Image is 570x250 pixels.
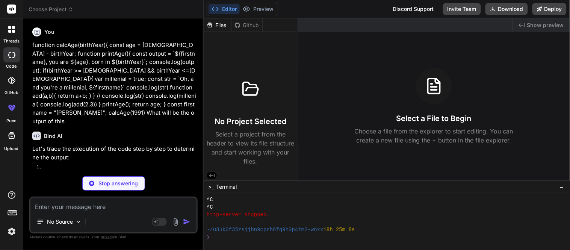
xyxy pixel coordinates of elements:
p: Stop answering [99,180,138,187]
p: Select a project from the header to view its file structure and start working with your files. [207,130,294,166]
div: Github [231,21,262,29]
span: http-server stopped. [207,211,270,218]
span: 18h 25m 8s [324,226,355,233]
p: Let's trace the execution of the code step by step to determine the output: [32,145,196,162]
span: ^C [207,203,213,211]
p: Always double-check its answers. Your in Bind [29,233,198,241]
button: Preview [240,4,277,14]
p: No Source [47,218,73,226]
h6: You [44,28,54,36]
img: attachment [171,218,180,226]
span: privacy [101,235,114,239]
div: Files [204,21,231,29]
label: prem [6,118,17,124]
label: Upload [5,145,19,152]
span: Terminal [216,183,237,191]
span: ^C [207,196,213,203]
span: Choose Project [29,6,73,13]
h3: No Project Selected [215,116,286,127]
img: Pick Models [75,219,82,225]
button: Download [485,3,528,15]
img: icon [183,218,191,226]
p: function calcAge(birthYear){ const age = [DEMOGRAPHIC_DATA] - birthYear; function printAge(){ con... [32,41,196,126]
span: ~/u3uk0f35zsjjbn9cprh6fq9h0p4tm2-wnxx [207,226,324,233]
span: − [560,183,564,191]
h6: Bind AI [44,132,62,140]
span: Show preview [527,21,564,29]
img: settings [5,225,18,238]
button: Invite Team [443,3,481,15]
label: code [6,63,17,70]
span: ❯ [207,233,210,241]
div: Discord Support [389,3,438,15]
p: Choose a file from the explorer to start editing. You can create a new file using the + button in... [350,127,518,145]
button: − [558,181,565,193]
label: GitHub [5,89,18,96]
button: Editor [209,4,240,14]
label: threads [3,38,20,44]
span: >_ [208,183,214,191]
button: Deploy [532,3,567,15]
h3: Select a File to Begin [396,113,472,124]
